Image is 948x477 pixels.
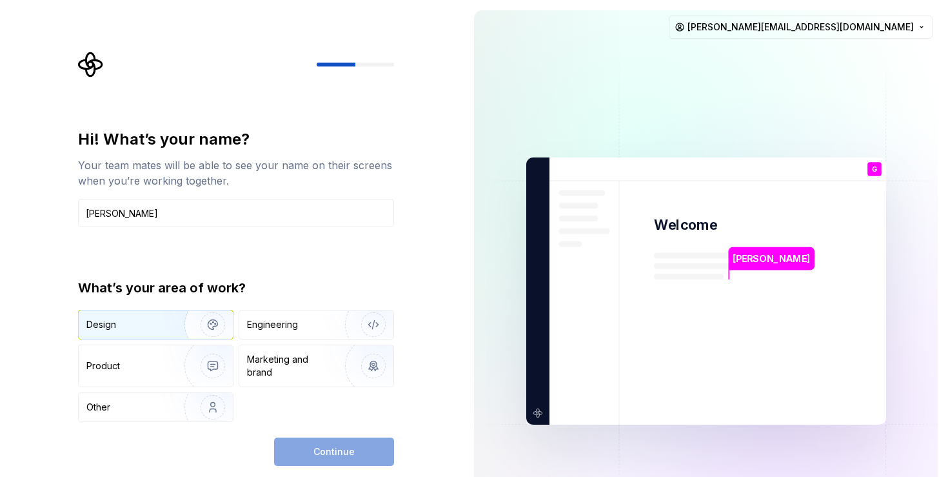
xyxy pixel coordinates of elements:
[78,157,394,188] div: Your team mates will be able to see your name on their screens when you’re working together.
[86,318,116,331] div: Design
[868,176,881,183] p: You
[741,375,814,391] p: [PERSON_NAME]
[86,360,120,372] div: Product
[654,216,717,234] p: Welcome
[78,279,394,297] div: What’s your area of work?
[687,21,914,34] span: [PERSON_NAME][EMAIL_ADDRESS][DOMAIN_NAME]
[86,401,110,414] div: Other
[247,353,334,379] div: Marketing and brand
[669,15,933,39] button: [PERSON_NAME][EMAIL_ADDRESS][DOMAIN_NAME]
[247,318,298,331] div: Engineering
[78,199,394,227] input: Han Solo
[78,129,394,150] div: Hi! What’s your name?
[871,166,876,173] p: G
[78,52,104,77] svg: Supernova Logo
[733,252,810,266] p: [PERSON_NAME]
